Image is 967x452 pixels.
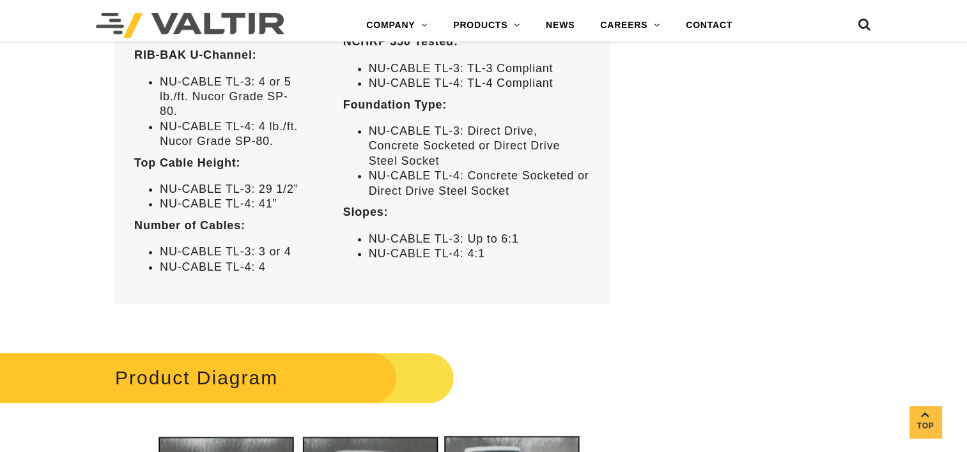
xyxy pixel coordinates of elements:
a: COMPANY [353,13,440,38]
span: Top [909,419,941,433]
a: CAREERS [587,13,673,38]
strong: Top Cable Height: [134,156,240,169]
li: NU-CABLE TL-3: Direct Drive, Concrete Socketed or Direct Drive Steel Socket [369,124,591,169]
strong: Foundation Type: [343,98,447,111]
a: NEWS [533,13,587,38]
img: Valtir [96,13,284,38]
li: NU-CABLE TL-3: 29 1/2” [160,182,305,197]
a: CONTACT [673,13,745,38]
a: PRODUCTS [440,13,533,38]
strong: Number of Cables: [134,219,245,232]
li: NU-CABLE TL-3: 4 or 5 lb./ft. Nucor Grade SP-80. [160,75,305,119]
a: Top [909,406,941,438]
li: NU-CABLE TL-4: Concrete Socketed or Direct Drive Steel Socket [369,169,591,199]
strong: NCHRP 350 Tested: [343,35,458,48]
li: NU-CABLE TL-4: TL-4 Compliant [369,76,591,91]
li: NU-CABLE TL-3: 3 or 4 [160,245,305,259]
strong: Slopes: [343,206,389,218]
li: NU-CABLE TL-3: TL-3 Compliant [369,61,591,76]
li: NU-CABLE TL-4: 41” [160,197,305,211]
strong: RIB-BAK U-Channel: [134,49,256,61]
li: NU-CABLE TL-4: 4:1 [369,246,591,261]
li: NU-CABLE TL-4: 4 [160,260,305,275]
li: NU-CABLE TL-4: 4 lb./ft. Nucor Grade SP-80. [160,119,305,149]
li: NU-CABLE TL-3: Up to 6:1 [369,232,591,246]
